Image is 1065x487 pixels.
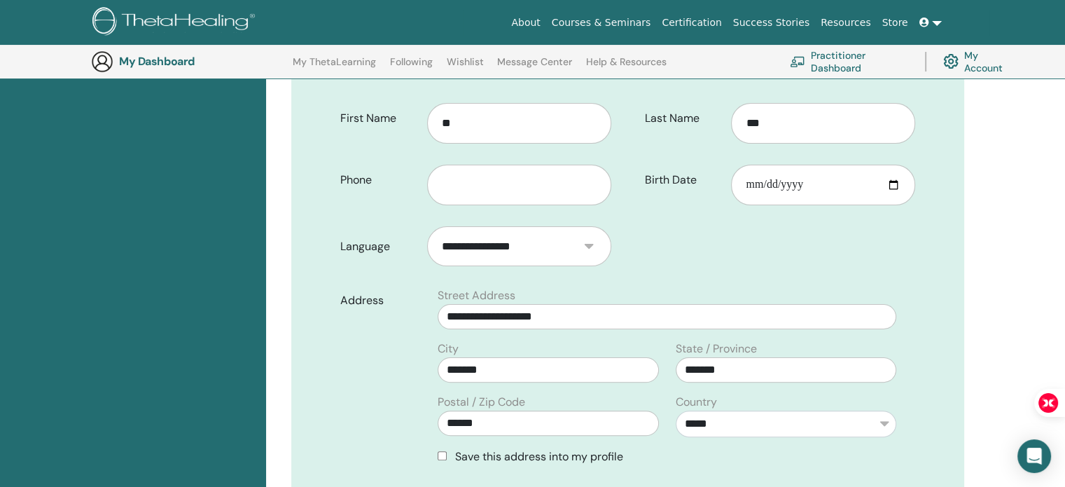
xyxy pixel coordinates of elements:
label: Address [330,287,429,314]
a: Message Center [497,56,572,78]
label: Country [676,394,717,411]
a: Certification [656,10,727,36]
img: cog.svg [943,50,959,72]
span: Save this address into my profile [455,449,623,464]
h3: My Dashboard [119,55,259,68]
img: generic-user-icon.jpg [91,50,113,73]
label: Phone [330,167,427,193]
a: My ThetaLearning [293,56,376,78]
label: Postal / Zip Code [438,394,525,411]
label: Birth Date [634,167,732,193]
label: State / Province [676,341,757,357]
a: About [506,10,545,36]
a: Wishlist [447,56,484,78]
a: My Account [943,46,1014,77]
a: Practitioner Dashboard [790,46,908,77]
a: Success Stories [728,10,815,36]
img: logo.png [92,7,260,39]
a: Resources [815,10,877,36]
img: chalkboard-teacher.svg [790,56,805,67]
label: City [438,341,459,357]
a: Store [877,10,914,36]
a: Help & Resources [586,56,667,78]
label: Street Address [438,287,515,304]
label: First Name [330,105,427,132]
a: Following [390,56,433,78]
label: Last Name [634,105,732,132]
div: Open Intercom Messenger [1017,439,1051,473]
label: Language [330,233,427,260]
a: Courses & Seminars [546,10,657,36]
